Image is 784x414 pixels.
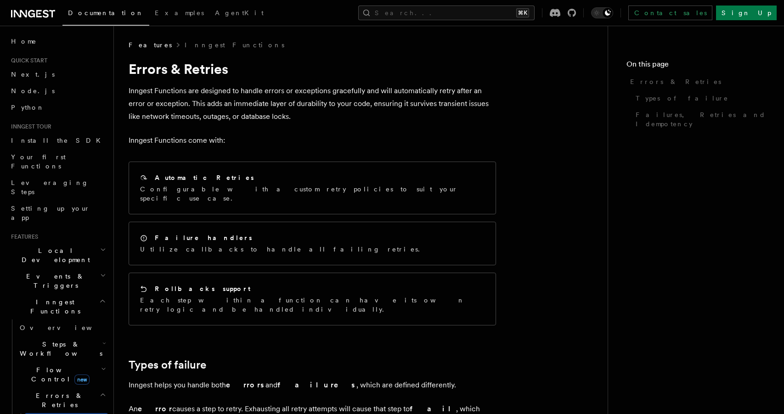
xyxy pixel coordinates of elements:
span: Features [129,40,172,50]
a: Sign Up [716,6,777,20]
span: Inngest Functions [7,297,99,316]
span: Steps & Workflows [16,340,102,358]
span: Features [7,233,38,241]
span: Your first Functions [11,153,66,170]
a: Automatic RetriesConfigurable with a custom retry policies to suit your specific use case. [129,162,496,214]
h2: Rollbacks support [155,284,250,293]
span: Leveraging Steps [11,179,89,196]
h2: Failure handlers [155,233,252,242]
a: Types of failure [129,358,206,371]
span: Node.js [11,87,55,95]
a: Types of failure [632,90,766,106]
a: Node.js [7,83,108,99]
a: Python [7,99,108,116]
h1: Errors & Retries [129,61,496,77]
a: Overview [16,319,108,336]
button: Flow Controlnew [16,362,108,387]
p: Configurable with a custom retry policies to suit your specific use case. [140,185,485,203]
button: Events & Triggers [7,268,108,294]
span: Inngest tour [7,123,51,130]
a: Rollbacks supportEach step within a function can have its own retry logic and be handled individu... [129,273,496,325]
a: Your first Functions [7,149,108,174]
span: Next.js [11,71,55,78]
a: Failure handlersUtilize callbacks to handle all failing retries. [129,222,496,265]
h4: On this page [626,59,766,73]
span: Errors & Retries [630,77,721,86]
strong: failures [277,380,356,389]
strong: fail [410,404,456,413]
a: Install the SDK [7,132,108,149]
a: Documentation [62,3,149,26]
span: Failures, Retries and Idempotency [636,110,766,129]
span: Local Development [7,246,100,264]
strong: errors [226,380,265,389]
span: new [74,375,90,385]
a: Failures, Retries and Idempotency [632,106,766,132]
p: Inngest Functions are designed to handle errors or exceptions gracefully and will automatically r... [129,84,496,123]
span: AgentKit [215,9,264,17]
span: Quick start [7,57,47,64]
a: Leveraging Steps [7,174,108,200]
a: AgentKit [209,3,269,25]
p: Inngest helps you handle both and , which are defined differently. [129,379,496,392]
a: Next.js [7,66,108,83]
a: Setting up your app [7,200,108,226]
button: Search...⌘K [358,6,535,20]
span: Setting up your app [11,205,90,221]
button: Errors & Retries [16,387,108,413]
a: Examples [149,3,209,25]
a: Contact sales [628,6,712,20]
a: Home [7,33,108,50]
span: Examples [155,9,204,17]
span: Errors & Retries [16,391,100,409]
p: Utilize callbacks to handle all failing retries. [140,245,425,254]
span: Documentation [68,9,144,17]
span: Flow Control [16,365,101,384]
strong: error [138,404,172,413]
span: Overview [20,324,114,331]
span: Home [11,37,37,46]
span: Install the SDK [11,137,106,144]
a: Errors & Retries [626,73,766,90]
span: Types of failure [636,94,728,103]
a: Inngest Functions [185,40,284,50]
h2: Automatic Retries [155,173,254,182]
button: Inngest Functions [7,294,108,319]
p: Inngest Functions come with: [129,134,496,147]
kbd: ⌘K [516,8,529,17]
button: Toggle dark mode [591,7,613,18]
button: Local Development [7,242,108,268]
p: Each step within a function can have its own retry logic and be handled individually. [140,296,485,314]
button: Steps & Workflows [16,336,108,362]
span: Python [11,104,45,111]
span: Events & Triggers [7,272,100,290]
